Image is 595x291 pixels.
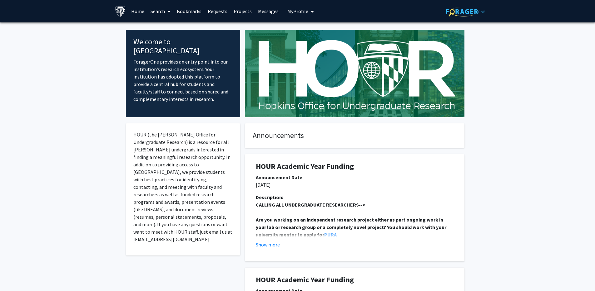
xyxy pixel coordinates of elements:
div: Announcement Date [256,174,454,181]
a: Messages [255,0,282,22]
img: ForagerOne Logo [446,7,485,17]
a: Bookmarks [174,0,205,22]
p: [DATE] [256,181,454,188]
a: Search [147,0,174,22]
p: . [256,216,454,238]
a: Projects [231,0,255,22]
a: Home [128,0,147,22]
img: Cover Image [245,30,464,117]
h4: Welcome to [GEOGRAPHIC_DATA] [133,37,233,55]
h4: Announcements [253,131,457,140]
iframe: Chat [5,263,27,286]
h1: HOUR Academic Year Funding [256,162,454,171]
u: CALLING ALL UNDERGRADUATE RESEARCHERS [256,202,359,208]
div: Description: [256,193,454,201]
p: ForagerOne provides an entry point into our institution’s research ecosystem. Your institution ha... [133,58,233,103]
img: Johns Hopkins University Logo [115,6,126,17]
button: Show more [256,241,280,248]
h1: HOUR Academic Year Funding [256,275,454,284]
a: PURA [324,231,337,238]
span: My Profile [287,8,308,14]
strong: Are you working on an independent research project either as part ongoing work in your lab or res... [256,217,447,238]
p: HOUR (the [PERSON_NAME] Office for Undergraduate Research) is a resource for all [PERSON_NAME] un... [133,131,233,243]
strong: --> [256,202,365,208]
a: Requests [205,0,231,22]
